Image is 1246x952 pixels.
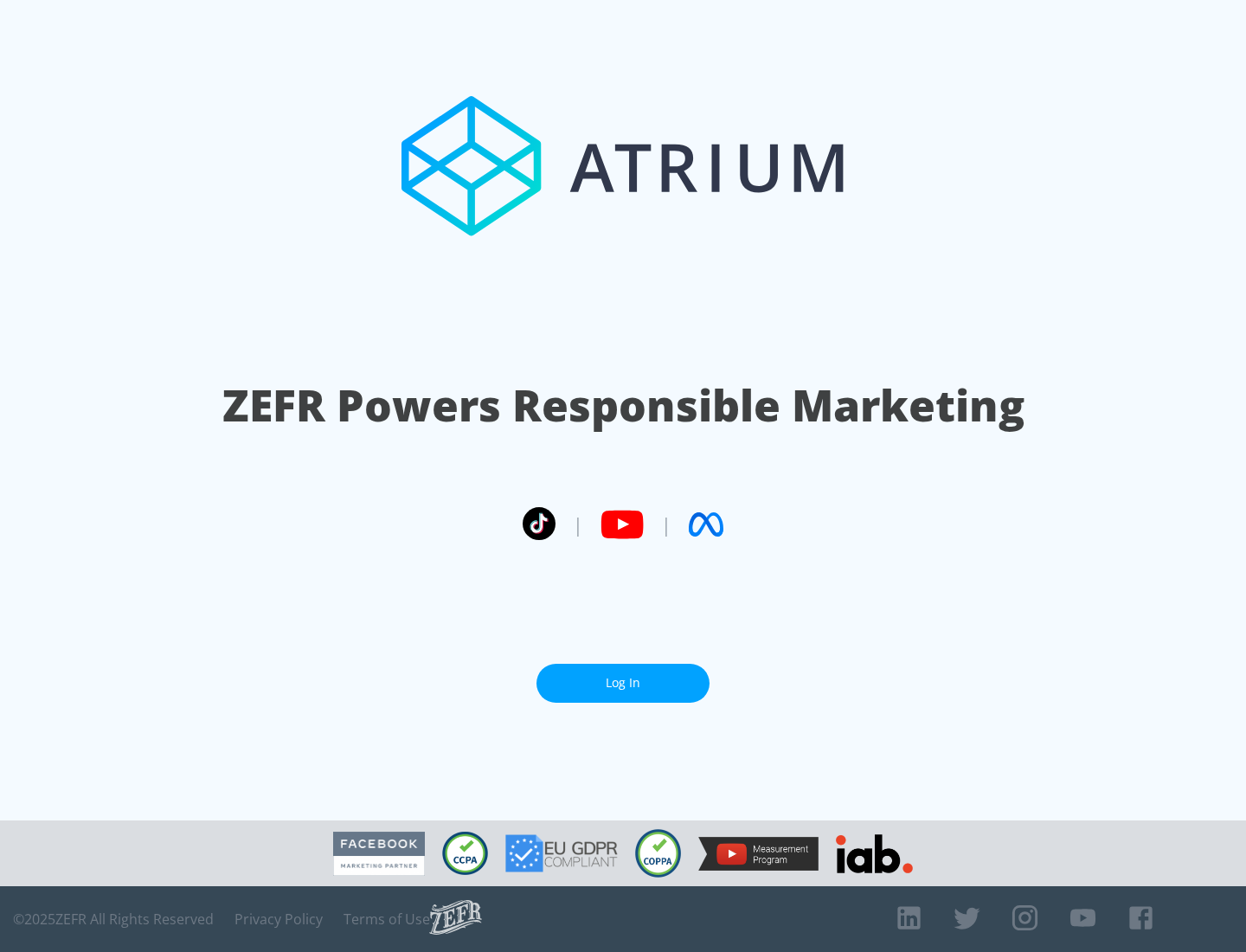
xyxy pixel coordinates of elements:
img: COPPA Compliant [635,829,681,878]
a: Log In [536,664,710,703]
a: Terms of Use [344,910,430,928]
img: CCPA Compliant [442,832,488,875]
img: IAB [836,834,913,873]
span: | [573,511,583,537]
img: YouTube Measurement Program [698,837,819,871]
img: GDPR Compliant [505,834,618,872]
h1: ZEFR Powers Responsible Marketing [222,376,1024,435]
span: | [661,511,671,537]
span: © 2025 ZEFR All Rights Reserved [13,910,214,928]
a: Privacy Policy [234,910,323,928]
img: Facebook Marketing Partner [333,832,425,876]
